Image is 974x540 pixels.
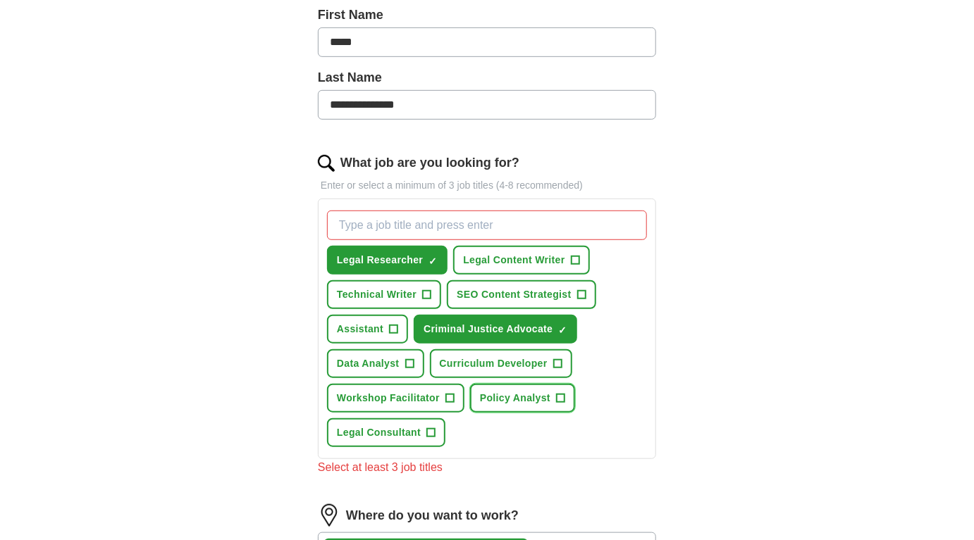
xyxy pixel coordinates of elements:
label: Last Name [318,68,656,87]
button: Legal Content Writer [453,246,589,275]
button: SEO Content Strategist [447,280,596,309]
span: ✓ [558,325,567,336]
button: Curriculum Developer [430,349,572,378]
label: What job are you looking for? [340,153,519,172]
button: Assistant [327,315,408,344]
button: Criminal Justice Advocate✓ [414,315,577,344]
p: Enter or select a minimum of 3 job titles (4-8 recommended) [318,178,656,193]
span: Curriculum Developer [440,356,548,371]
button: Legal Consultant [327,418,445,447]
span: Legal Content Writer [463,253,565,268]
label: First Name [318,6,656,25]
div: Select at least 3 job titles [318,459,656,476]
span: ✓ [429,256,437,267]
span: Legal Consultant [337,425,421,440]
button: Legal Researcher✓ [327,246,448,275]
span: Workshop Facilitator [337,391,440,406]
span: SEO Content Strategist [457,287,572,302]
img: search.png [318,155,335,172]
button: Data Analyst [327,349,424,378]
img: location.png [318,504,340,527]
span: Technical Writer [337,287,417,302]
span: Data Analyst [337,356,400,371]
button: Technical Writer [327,280,441,309]
span: Legal Researcher [337,253,423,268]
button: Policy Analyst [470,384,575,413]
span: Assistant [337,322,383,337]
span: Policy Analyst [480,391,550,406]
label: Where do you want to work? [346,506,519,525]
button: Workshop Facilitator [327,384,464,413]
input: Type a job title and press enter [327,211,647,240]
span: Criminal Justice Advocate [424,322,553,337]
